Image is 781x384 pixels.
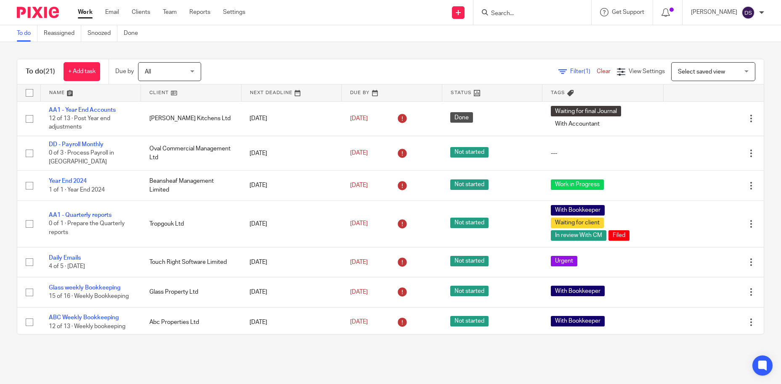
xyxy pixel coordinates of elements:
[629,68,665,74] span: View Settings
[551,205,605,216] span: With Bookkeeper
[115,67,134,76] p: Due by
[49,221,125,236] span: 0 of 1 · Prepare the Quarterly reports
[189,8,210,16] a: Reports
[132,8,150,16] a: Clients
[141,171,242,200] td: Beansheaf Management Limited
[450,179,489,190] span: Not started
[49,285,120,291] a: Glass weekly Bookkeeping
[551,118,604,129] span: With Accountant
[350,319,368,325] span: [DATE]
[350,116,368,121] span: [DATE]
[124,25,144,42] a: Done
[241,171,342,200] td: [DATE]
[49,294,129,300] span: 15 of 16 · Weekly Bookkeeping
[49,116,110,130] span: 12 of 13 · Post Year end adjustments
[551,179,604,190] span: Work in Progress
[597,68,611,74] a: Clear
[49,212,112,218] a: AA1 - Quarterly reports
[49,150,114,165] span: 0 of 3 · Process Payroll in [GEOGRAPHIC_DATA]
[223,8,245,16] a: Settings
[350,150,368,156] span: [DATE]
[49,187,105,193] span: 1 of 1 · Year End 2024
[17,25,37,42] a: To do
[26,67,55,76] h1: To do
[49,324,125,329] span: 12 of 13 · Weekly bookeeping
[350,182,368,188] span: [DATE]
[49,263,85,269] span: 4 of 5 · [DATE]
[490,10,566,18] input: Search
[350,289,368,295] span: [DATE]
[141,247,242,277] td: Touch Right Software Limited
[551,316,605,326] span: With Bookkeeper
[141,136,242,170] td: Oval Commercial Management Ltd
[49,142,104,147] a: DD - Payroll Monthly
[105,8,119,16] a: Email
[141,200,242,247] td: Tropgouk Ltd
[570,68,597,74] span: Filter
[141,277,242,307] td: Glass Property Ltd
[350,259,368,265] span: [DATE]
[163,8,177,16] a: Team
[78,8,93,16] a: Work
[43,68,55,75] span: (21)
[141,307,242,337] td: Abc Properties Ltd
[551,218,604,228] span: Waiting for client
[49,107,116,113] a: AA1 - Year End Accounts
[350,221,368,227] span: [DATE]
[145,69,151,75] span: All
[551,149,655,158] div: ---
[241,307,342,337] td: [DATE]
[450,256,489,266] span: Not started
[241,247,342,277] td: [DATE]
[551,230,606,241] span: In review With CM
[49,255,81,261] a: Daily Emails
[450,286,489,296] span: Not started
[49,315,119,321] a: ABC Weekly Bookkeeping
[450,316,489,326] span: Not started
[551,106,621,116] span: Waiting for final Journal
[551,90,565,95] span: Tags
[241,136,342,170] td: [DATE]
[691,8,737,16] p: [PERSON_NAME]
[88,25,117,42] a: Snoozed
[450,112,473,123] span: Done
[241,101,342,136] td: [DATE]
[241,277,342,307] td: [DATE]
[584,68,590,74] span: (1)
[241,200,342,247] td: [DATE]
[551,256,577,266] span: Urgent
[678,69,725,75] span: Select saved view
[612,9,644,15] span: Get Support
[741,6,755,19] img: svg%3E
[64,62,100,81] a: + Add task
[450,218,489,228] span: Not started
[49,178,87,184] a: Year End 2024
[141,101,242,136] td: [PERSON_NAME] Kitchens Ltd
[44,25,81,42] a: Reassigned
[17,7,59,18] img: Pixie
[551,286,605,296] span: With Bookkeeper
[608,230,630,241] span: Filed
[450,147,489,158] span: Not started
